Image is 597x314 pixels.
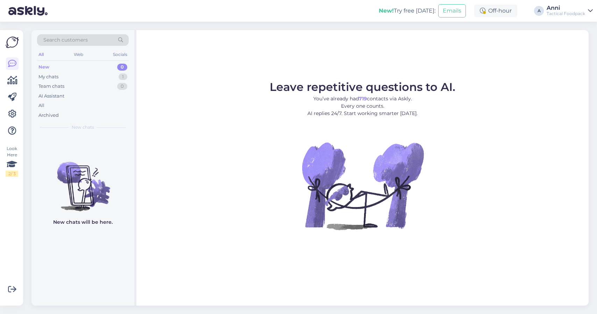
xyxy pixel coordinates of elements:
[119,73,127,80] div: 1
[300,123,426,249] img: No Chat active
[38,83,64,90] div: Team chats
[6,171,18,177] div: 2 / 3
[6,36,19,49] img: Askly Logo
[438,4,466,17] button: Emails
[38,112,59,119] div: Archived
[31,149,134,212] img: No chats
[547,5,585,11] div: Anni
[43,36,88,44] span: Search customers
[53,219,113,226] p: New chats will be here.
[379,7,435,15] div: Try free [DATE]:
[6,145,18,177] div: Look Here
[72,50,85,59] div: Web
[37,50,45,59] div: All
[38,93,64,100] div: AI Assistant
[117,83,127,90] div: 0
[547,5,593,16] a: AnniTactical Foodpack
[72,124,94,130] span: New chats
[359,95,367,102] b: 719
[547,11,585,16] div: Tactical Foodpack
[38,102,44,109] div: All
[38,73,58,80] div: My chats
[474,5,517,17] div: Off-hour
[379,7,394,14] b: New!
[112,50,129,59] div: Socials
[270,80,455,94] span: Leave repetitive questions to AI.
[38,64,49,71] div: New
[534,6,544,16] div: A
[270,95,455,117] p: You’ve already had contacts via Askly. Every one counts. AI replies 24/7. Start working smarter [...
[117,64,127,71] div: 0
